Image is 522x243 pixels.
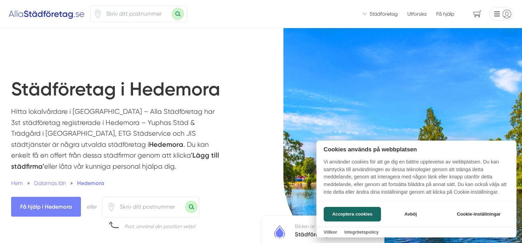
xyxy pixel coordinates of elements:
button: Avböj [383,207,438,221]
button: Acceptera cookies [324,207,381,221]
a: Villkor [324,229,337,235]
button: Cookie-inställningar [448,207,509,221]
p: Vi använder cookies för att ge dig en bättre upplevelse av webbplatsen. Du kan samtycka till anvä... [316,158,516,201]
h2: Cookies används på webbplatsen [316,146,516,153]
a: Integritetspolicy [344,229,379,235]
